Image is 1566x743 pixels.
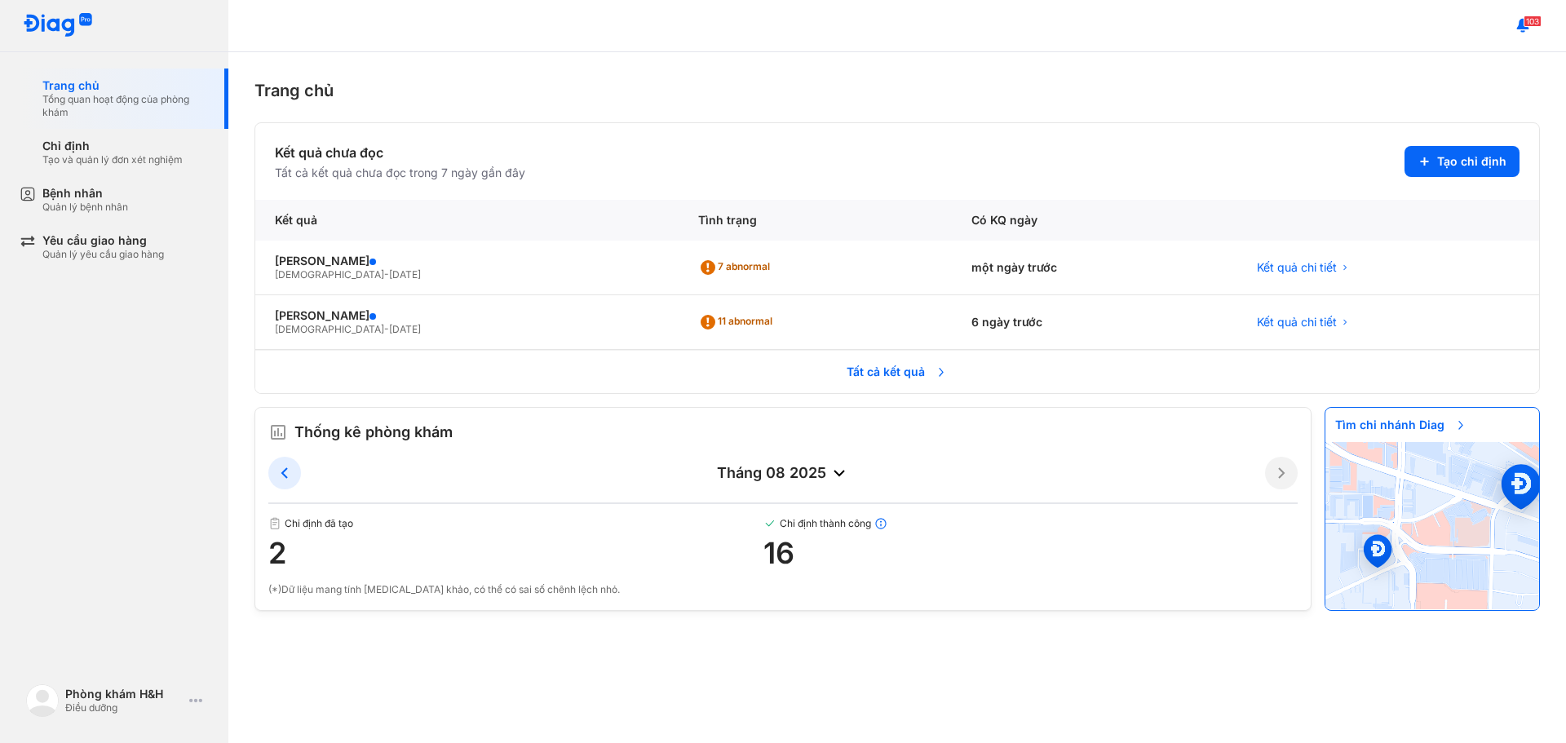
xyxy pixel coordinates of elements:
div: [PERSON_NAME] [275,308,659,323]
span: Chỉ định đã tạo [268,517,763,530]
button: Tạo chỉ định [1405,146,1520,177]
div: Quản lý yêu cầu giao hàng [42,248,164,261]
span: [DEMOGRAPHIC_DATA] [275,323,384,335]
span: Tạo chỉ định [1437,154,1506,169]
div: Có KQ ngày [952,200,1237,241]
div: Quản lý bệnh nhân [42,201,128,214]
div: Bệnh nhân [42,186,128,201]
img: checked-green.01cc79e0.svg [763,517,776,530]
span: Tất cả kết quả [837,355,958,389]
div: một ngày trước [952,241,1237,295]
div: Trang chủ [42,78,209,93]
span: [DATE] [389,268,421,281]
span: Kết quả chi tiết [1257,260,1337,275]
span: - [384,268,389,281]
span: 103 [1524,15,1542,27]
div: 11 abnormal [698,309,779,335]
span: Chỉ định thành công [763,517,1298,530]
span: Kết quả chi tiết [1257,315,1337,329]
div: Chỉ định [42,139,183,153]
div: Tổng quan hoạt động của phòng khám [42,93,209,119]
div: Kết quả [255,200,679,241]
span: [DEMOGRAPHIC_DATA] [275,268,384,281]
div: Phòng khám H&H [65,687,183,701]
div: Trang chủ [254,78,1540,103]
span: Thống kê phòng khám [294,421,453,444]
img: logo [26,684,59,717]
img: order.5a6da16c.svg [268,422,288,442]
img: document.50c4cfd0.svg [268,517,281,530]
span: [DATE] [389,323,421,335]
div: 6 ngày trước [952,295,1237,350]
div: Yêu cầu giao hàng [42,233,164,248]
div: 7 abnormal [698,254,776,281]
img: info.7e716105.svg [874,517,887,530]
div: Kết quả chưa đọc [275,143,525,162]
span: Tìm chi nhánh Diag [1325,408,1477,442]
span: 16 [763,537,1298,569]
div: (*)Dữ liệu mang tính [MEDICAL_DATA] khảo, có thể có sai số chênh lệch nhỏ. [268,582,1298,597]
div: Tình trạng [679,200,953,241]
div: Tất cả kết quả chưa đọc trong 7 ngày gần đây [275,166,525,180]
div: [PERSON_NAME] [275,254,659,268]
span: 2 [268,537,763,569]
span: - [384,323,389,335]
div: Tạo và quản lý đơn xét nghiệm [42,153,183,166]
div: Điều dưỡng [65,701,183,714]
div: tháng 08 2025 [301,463,1265,483]
img: logo [23,13,93,38]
